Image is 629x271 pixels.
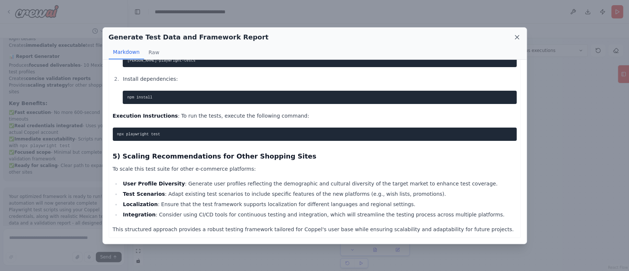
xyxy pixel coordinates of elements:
[123,201,158,207] strong: Localization
[121,179,517,188] li: : Generate user profiles reflecting the demographic and cultural diversity of the target market t...
[121,200,517,209] li: : Ensure that the test framework supports localization for different languages and regional setti...
[117,132,160,136] code: npx playwright test
[123,212,155,218] strong: Integration
[127,95,152,100] code: npm install
[113,113,178,119] strong: Execution Instructions
[123,181,185,187] strong: User Profile Diversity
[113,151,517,161] h3: 5) Scaling Recommendations for Other Shopping Sites
[123,191,165,197] strong: Test Scenarios
[121,190,517,198] li: : Adapt existing test scenarios to include specific features of the new platforms (e.g., wish lis...
[113,111,517,120] p: : To run the tests, execute the following command:
[121,210,517,219] li: : Consider using CI/CD tools for continuous testing and integration, which will streamline the te...
[113,164,517,173] p: To scale this test suite for other e-commerce platforms:
[144,45,164,59] button: Raw
[113,225,517,234] p: This structured approach provides a robust testing framework tailored for Coppel's user base whil...
[121,74,517,104] li: Install dependencies:
[109,45,144,59] button: Markdown
[109,32,269,42] h2: Generate Test Data and Framework Report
